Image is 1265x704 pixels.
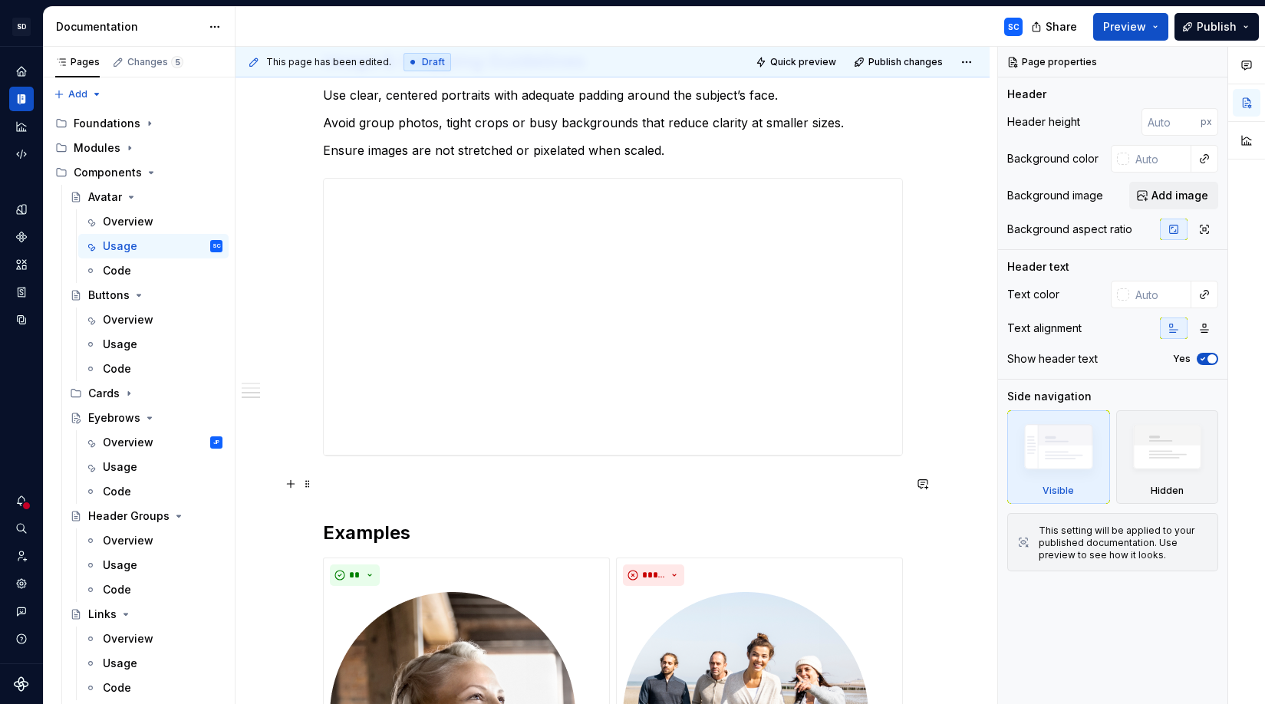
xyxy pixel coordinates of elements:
a: Header Groups [64,504,229,528]
label: Yes [1173,353,1191,365]
a: Code [78,479,229,504]
div: Code [103,680,131,696]
div: Usage [103,459,137,475]
a: Code [78,258,229,283]
div: SC [1008,21,1020,33]
div: Cards [64,381,229,406]
span: This page has been edited. [266,56,391,68]
a: Buttons [64,283,229,308]
a: Code [78,676,229,700]
a: Invite team [9,544,34,568]
div: Usage [103,239,137,254]
a: Design tokens [9,197,34,222]
div: Components [49,160,229,185]
span: Share [1046,19,1077,35]
svg: Supernova Logo [14,676,29,692]
div: Foundations [49,111,229,136]
div: Visible [1043,485,1074,497]
input: Auto [1129,281,1191,308]
a: Usage [78,651,229,676]
div: Overview [103,435,153,450]
div: Cards [88,386,120,401]
a: Home [9,59,34,84]
a: Overview [78,627,229,651]
div: Usage [103,337,137,352]
div: Background color [1007,151,1099,166]
div: Modules [74,140,120,156]
span: Preview [1103,19,1146,35]
div: Text alignment [1007,321,1082,336]
a: Overview [78,308,229,332]
input: Auto [1129,145,1191,173]
a: Data sources [9,308,34,332]
div: Links [88,607,117,622]
a: Usage [78,455,229,479]
button: Notifications [9,489,34,513]
h2: Examples [323,521,903,545]
a: Assets [9,252,34,277]
div: Code [103,582,131,597]
button: Publish changes [849,51,950,73]
div: Hidden [1151,485,1184,497]
div: Pages [55,56,100,68]
div: This setting will be applied to your published documentation. Use preview to see how it looks. [1039,525,1208,561]
a: Components [9,225,34,249]
input: Auto [1141,108,1201,136]
p: px [1201,116,1212,128]
div: JP [213,435,219,450]
button: Share [1023,13,1087,41]
span: Quick preview [770,56,836,68]
div: Overview [103,214,153,229]
span: Publish changes [868,56,943,68]
div: Side navigation [1007,389,1092,404]
a: Links [64,602,229,627]
div: Show header text [1007,351,1098,367]
div: Usage [103,558,137,573]
div: Code [103,484,131,499]
div: Header height [1007,114,1080,130]
button: Preview [1093,13,1168,41]
a: OverviewJP [78,430,229,455]
button: Add [49,84,107,105]
a: Documentation [9,87,34,111]
div: Overview [103,631,153,646]
button: Contact support [9,599,34,623]
div: Documentation [56,19,201,35]
div: Foundations [74,116,140,131]
div: Header [1007,87,1046,102]
div: Analytics [9,114,34,139]
a: Overview [78,209,229,234]
div: Visible [1007,410,1110,504]
div: Eyebrows [88,410,140,426]
div: SC [212,239,221,254]
p: Avoid group photos, tight crops or busy backgrounds that reduce clarity at smaller sizes. [323,113,903,132]
div: Text color [1007,287,1059,302]
div: Background image [1007,188,1103,203]
div: Header text [1007,259,1069,275]
span: Draft [422,56,445,68]
a: Storybook stories [9,280,34,304]
div: Background aspect ratio [1007,222,1132,237]
div: Overview [103,533,153,548]
a: Settings [9,571,34,596]
a: Code [78,357,229,381]
div: Buttons [88,288,130,303]
a: Code automation [9,142,34,166]
div: Code [103,263,131,278]
div: Hidden [1116,410,1219,504]
div: SD [12,18,31,36]
a: Eyebrows [64,406,229,430]
button: Search ⌘K [9,516,34,541]
button: Publish [1174,13,1259,41]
